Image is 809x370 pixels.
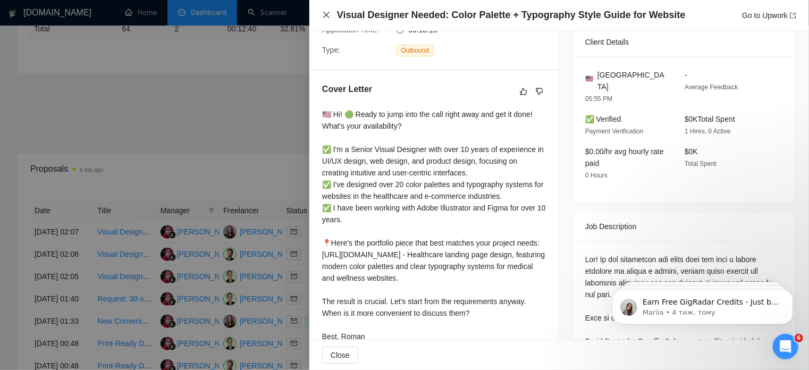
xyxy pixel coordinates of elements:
[585,147,664,167] span: $0.00/hr avg hourly rate paid
[597,69,668,93] span: [GEOGRAPHIC_DATA]
[322,11,331,20] button: Close
[536,87,543,96] span: dislike
[337,9,686,22] h4: Visual Designer Needed: Color Palette + Typography Style Guide for Website
[331,349,350,361] span: Close
[322,26,379,34] span: Application Time:
[585,128,643,135] span: Payment Verification
[742,11,796,20] a: Go to Upworkexport
[596,267,809,341] iframe: Intercom notifications повідомлення
[322,46,340,54] span: Type:
[685,115,735,123] span: $0K Total Spent
[585,28,783,56] div: Client Details
[585,212,783,241] div: Job Description
[520,87,527,96] span: like
[533,85,546,98] button: dislike
[585,115,621,123] span: ✅ Verified
[586,75,593,82] img: 🇺🇸
[322,11,331,19] span: close
[685,147,698,156] span: $0K
[322,347,358,364] button: Close
[685,83,738,91] span: Average Feedback
[585,95,612,103] span: 05:55 PM
[795,334,803,342] span: 6
[685,160,717,167] span: Total Spent
[322,83,372,96] h5: Cover Letter
[397,45,433,56] span: Outbound
[517,85,530,98] button: like
[322,108,546,342] div: 🇺🇸 Hi! 🟢 Ready to jump into the call right away and get it done! What's your availability? ✅ I'm ...
[790,12,796,19] span: export
[685,128,731,135] span: 1 Hires, 0 Active
[408,26,437,34] span: 00:13:15
[773,334,798,359] iframe: Intercom live chat
[585,172,608,179] span: 0 Hours
[685,71,687,79] span: -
